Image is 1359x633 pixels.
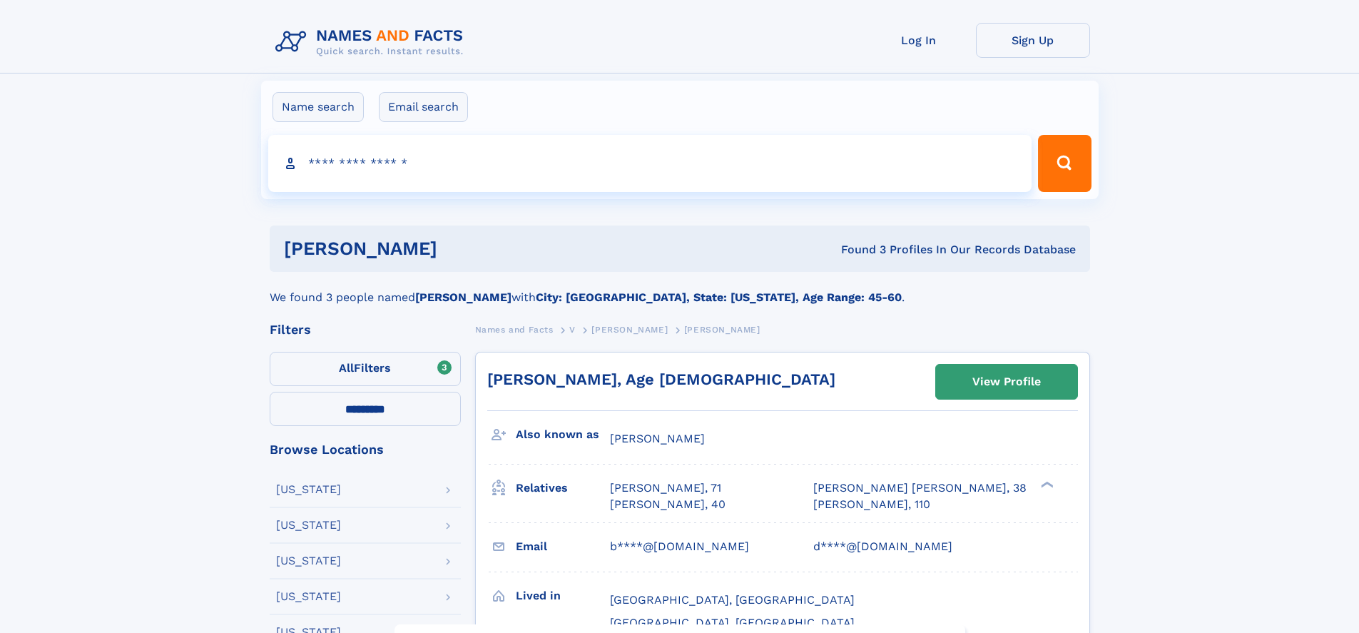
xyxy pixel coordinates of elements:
a: V [569,320,576,338]
span: [PERSON_NAME] [591,325,668,335]
div: Browse Locations [270,443,461,456]
b: City: [GEOGRAPHIC_DATA], State: [US_STATE], Age Range: 45-60 [536,290,902,304]
a: [PERSON_NAME] [PERSON_NAME], 38 [813,480,1027,496]
img: Logo Names and Facts [270,23,475,61]
span: [PERSON_NAME] [610,432,705,445]
button: Search Button [1038,135,1091,192]
h3: Lived in [516,584,610,608]
h1: [PERSON_NAME] [284,240,639,258]
div: [US_STATE] [276,591,341,602]
div: [US_STATE] [276,520,341,531]
span: All [339,361,354,375]
a: View Profile [936,365,1077,399]
label: Filters [270,352,461,386]
a: [PERSON_NAME], Age [DEMOGRAPHIC_DATA] [487,370,835,388]
a: [PERSON_NAME], 40 [610,497,726,512]
span: [GEOGRAPHIC_DATA], [GEOGRAPHIC_DATA] [610,616,855,629]
a: Names and Facts [475,320,554,338]
div: Found 3 Profiles In Our Records Database [639,242,1076,258]
h3: Email [516,535,610,559]
input: search input [268,135,1032,192]
a: Log In [862,23,976,58]
label: Email search [379,92,468,122]
span: [GEOGRAPHIC_DATA], [GEOGRAPHIC_DATA] [610,593,855,607]
a: [PERSON_NAME], 71 [610,480,721,496]
div: ❯ [1037,480,1054,490]
h3: Relatives [516,476,610,500]
span: V [569,325,576,335]
b: [PERSON_NAME] [415,290,511,304]
div: View Profile [972,365,1041,398]
div: We found 3 people named with . [270,272,1090,306]
span: [PERSON_NAME] [684,325,760,335]
div: [US_STATE] [276,555,341,567]
div: Filters [270,323,461,336]
label: Name search [273,92,364,122]
a: [PERSON_NAME], 110 [813,497,930,512]
a: Sign Up [976,23,1090,58]
div: [US_STATE] [276,484,341,495]
a: [PERSON_NAME] [591,320,668,338]
h3: Also known as [516,422,610,447]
